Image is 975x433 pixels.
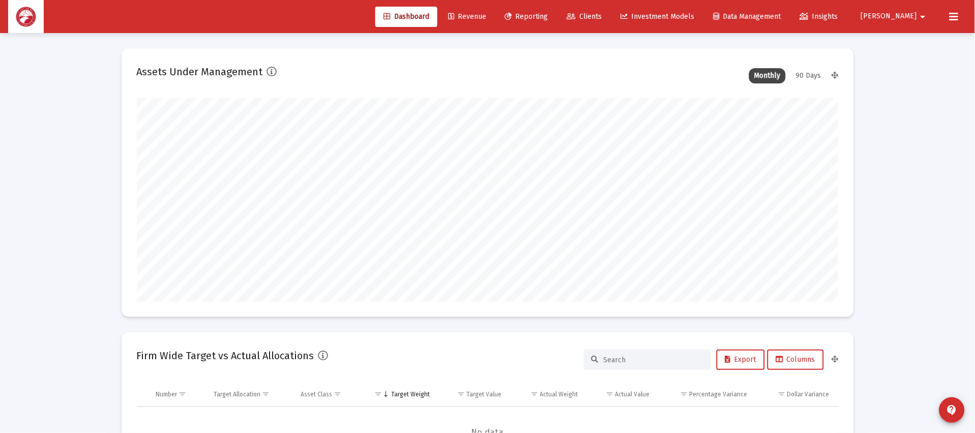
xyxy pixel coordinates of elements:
[681,390,688,398] span: Show filter options for column 'Percentage Variance'
[776,355,815,364] span: Columns
[293,382,361,407] td: Column Asset Class
[792,7,846,27] a: Insights
[849,6,941,26] button: [PERSON_NAME]
[567,12,602,21] span: Clients
[361,382,437,407] td: Column Target Weight
[657,382,755,407] td: Column Percentage Variance
[917,7,929,27] mat-icon: arrow_drop_down
[787,390,830,398] div: Dollar Variance
[156,390,177,398] div: Number
[457,390,465,398] span: Show filter options for column 'Target Value'
[615,390,650,398] div: Actual Value
[466,390,501,398] div: Target Value
[383,12,429,21] span: Dashboard
[440,7,494,27] a: Revenue
[206,382,293,407] td: Column Target Allocation
[531,390,539,398] span: Show filter options for column 'Actual Weight'
[861,12,917,21] span: [PERSON_NAME]
[505,12,548,21] span: Reporting
[137,348,314,364] h2: Firm Wide Target vs Actual Allocations
[16,7,36,27] img: Dashboard
[778,390,786,398] span: Show filter options for column 'Dollar Variance'
[149,382,206,407] td: Column Number
[767,350,824,370] button: Columns
[497,7,556,27] a: Reporting
[540,390,578,398] div: Actual Weight
[448,12,486,21] span: Revenue
[705,7,789,27] a: Data Management
[613,7,703,27] a: Investment Models
[214,390,260,398] div: Target Allocation
[179,390,186,398] span: Show filter options for column 'Number'
[717,350,765,370] button: Export
[375,390,382,398] span: Show filter options for column 'Target Weight'
[334,390,341,398] span: Show filter options for column 'Asset Class'
[714,12,781,21] span: Data Management
[946,404,958,416] mat-icon: contact_support
[375,7,437,27] a: Dashboard
[749,68,786,83] div: Monthly
[509,382,585,407] td: Column Actual Weight
[262,390,270,398] span: Show filter options for column 'Target Allocation'
[392,390,430,398] div: Target Weight
[800,12,838,21] span: Insights
[690,390,748,398] div: Percentage Variance
[755,382,838,407] td: Column Dollar Variance
[606,390,614,398] span: Show filter options for column 'Actual Value'
[621,12,695,21] span: Investment Models
[301,390,332,398] div: Asset Class
[137,64,263,80] h2: Assets Under Management
[585,382,657,407] td: Column Actual Value
[604,356,703,364] input: Search
[559,7,610,27] a: Clients
[725,355,756,364] span: Export
[791,68,826,83] div: 90 Days
[437,382,509,407] td: Column Target Value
